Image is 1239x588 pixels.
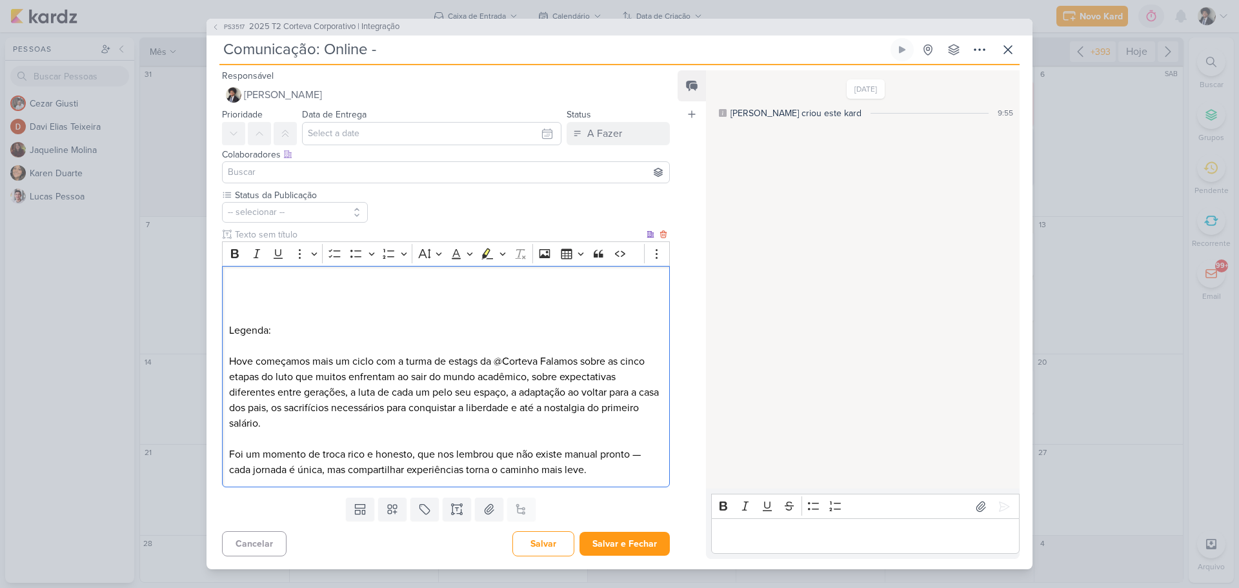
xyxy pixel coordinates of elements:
[244,87,322,103] span: [PERSON_NAME]
[222,70,274,81] label: Responsável
[229,323,663,338] p: Legenda:
[587,126,622,141] div: A Fazer
[579,532,670,556] button: Salvar e Fechar
[222,531,287,556] button: Cancelar
[232,228,644,241] input: Texto sem título
[222,266,670,487] div: Editor editing area: main
[226,87,241,103] img: Pedro Luahn Simões
[222,83,670,106] button: [PERSON_NAME]
[234,188,368,202] label: Status da Publicação
[711,494,1020,519] div: Editor toolbar
[219,38,888,61] input: Kard Sem Título
[222,109,263,120] label: Prioridade
[567,122,670,145] button: A Fazer
[229,447,663,478] p: Foi um momento de troca rico e honesto, que nos lembrou que não existe manual pronto — cada jorna...
[222,148,670,161] div: Colaboradores
[229,354,663,431] p: Hove começamos mais um ciclo com a turma de estags da @Corteva Falamos sobre as cinco etapas do l...
[567,109,591,120] label: Status
[512,531,574,556] button: Salvar
[998,107,1013,119] div: 9:55
[222,202,368,223] button: -- selecionar --
[222,241,670,267] div: Editor toolbar
[302,122,561,145] input: Select a date
[212,21,399,34] button: 2025 T2 Corteva Corporativo | Integração
[225,165,667,180] input: Buscar
[711,518,1020,554] div: Editor editing area: main
[730,106,861,120] div: [PERSON_NAME] criou este kard
[249,21,399,34] span: 2025 T2 Corteva Corporativo | Integração
[897,45,907,55] div: Ligar relógio
[302,109,367,120] label: Data de Entrega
